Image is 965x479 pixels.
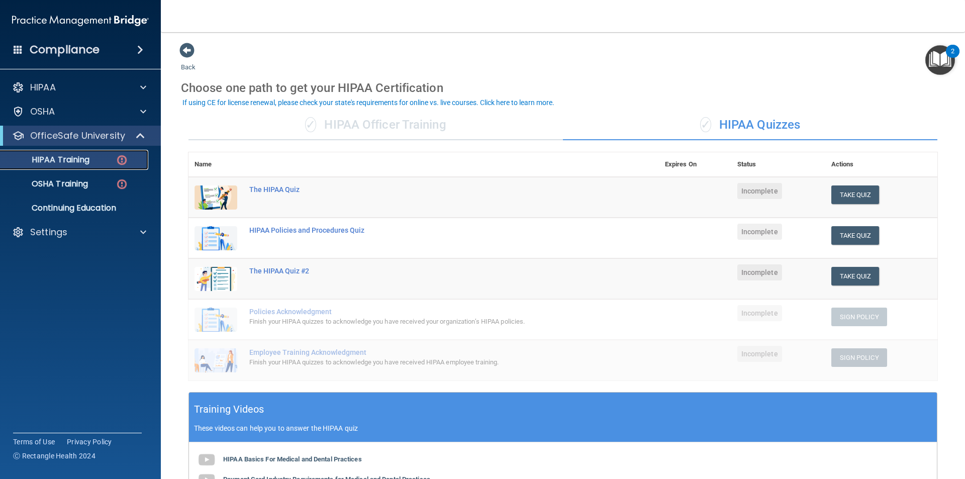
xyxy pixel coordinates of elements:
div: 2 [951,51,954,64]
div: Finish your HIPAA quizzes to acknowledge you have received HIPAA employee training. [249,356,609,368]
div: HIPAA Quizzes [563,110,937,140]
p: OSHA [30,106,55,118]
b: HIPAA Basics For Medical and Dental Practices [223,455,362,463]
button: Take Quiz [831,185,880,204]
img: danger-circle.6113f641.png [116,154,128,166]
div: Policies Acknowledgment [249,308,609,316]
th: Name [188,152,243,177]
img: danger-circle.6113f641.png [116,178,128,190]
button: If using CE for license renewal, please check your state's requirements for online vs. live cours... [181,98,556,108]
a: Privacy Policy [67,437,112,447]
th: Actions [825,152,937,177]
span: ✓ [700,117,711,132]
a: Terms of Use [13,437,55,447]
button: Sign Policy [831,308,887,326]
button: Take Quiz [831,226,880,245]
h4: Compliance [30,43,100,57]
span: Ⓒ Rectangle Health 2024 [13,451,95,461]
th: Expires On [659,152,731,177]
a: Settings [12,226,146,238]
div: Finish your HIPAA quizzes to acknowledge you have received your organization’s HIPAA policies. [249,316,609,328]
p: OfficeSafe University [30,130,125,142]
span: Incomplete [737,183,782,199]
p: OSHA Training [7,179,88,189]
iframe: Drift Widget Chat Controller [791,408,953,448]
button: Sign Policy [831,348,887,367]
button: Open Resource Center, 2 new notifications [925,45,955,75]
p: Continuing Education [7,203,144,213]
span: Incomplete [737,305,782,321]
a: Back [181,51,196,71]
div: The HIPAA Quiz [249,185,609,194]
h5: Training Videos [194,401,264,418]
div: The HIPAA Quiz #2 [249,267,609,275]
button: Take Quiz [831,267,880,285]
span: Incomplete [737,224,782,240]
a: OSHA [12,106,146,118]
div: If using CE for license renewal, please check your state's requirements for online vs. live cours... [182,99,554,106]
img: PMB logo [12,11,149,31]
p: These videos can help you to answer the HIPAA quiz [194,424,932,432]
p: HIPAA Training [7,155,89,165]
img: gray_youtube_icon.38fcd6cc.png [197,450,217,470]
a: OfficeSafe University [12,130,146,142]
span: Incomplete [737,264,782,280]
div: Choose one path to get your HIPAA Certification [181,73,945,103]
div: HIPAA Policies and Procedures Quiz [249,226,609,234]
a: HIPAA [12,81,146,93]
p: Settings [30,226,67,238]
p: HIPAA [30,81,56,93]
div: HIPAA Officer Training [188,110,563,140]
span: ✓ [305,117,316,132]
th: Status [731,152,825,177]
span: Incomplete [737,346,782,362]
div: Employee Training Acknowledgment [249,348,609,356]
